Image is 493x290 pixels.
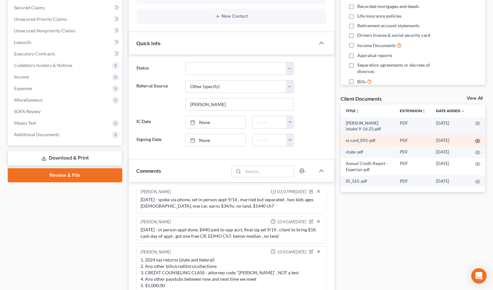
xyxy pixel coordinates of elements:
input: Other Referral Source [186,98,293,111]
a: Review & File [8,168,122,182]
span: Separation agreements or decrees of divorces [357,62,444,75]
i: unfold_more [356,109,360,113]
a: None [186,116,246,128]
div: [DATE] - in person appt done, $440 paid to opp acct, final sig set 9/19 , client to bring $1K cas... [141,227,322,239]
span: Unsecured Priority Claims [14,16,67,22]
span: Life insurance policies [357,13,401,19]
td: [DATE] [431,146,470,158]
span: Quick Info [136,40,160,46]
span: Comments [136,168,161,174]
span: 03:07PM[DATE] [277,189,306,195]
span: Drivers license & social security card [357,32,430,38]
td: [DATE] [431,175,470,187]
span: Income [14,74,29,79]
a: Date Added expand_more [436,108,465,113]
div: 1. 2024 tax returns (state and federal) 2. Any other bills/creditors/collections 3. CREDIT COUNSE... [141,257,322,289]
span: SOFA Review [14,109,41,114]
span: Secured Claims [14,5,45,10]
span: Appraisal reports [357,52,392,59]
td: Annual Credit Report - Experian-pdf [341,158,395,176]
a: Executory Contracts [9,48,122,60]
td: PDF [395,175,431,187]
input: -- : -- [253,134,287,146]
div: Client Documents [341,95,382,102]
td: [DATE] [431,117,470,135]
span: 10:45AM[DATE] [277,249,306,255]
a: Extensionunfold_more [400,108,426,113]
span: Miscellaneous [14,97,43,103]
a: View All [467,96,483,101]
span: Expenses [14,86,32,91]
a: Unsecured Priority Claims [9,13,122,25]
span: Bills [357,79,366,85]
td: [DATE] [431,158,470,176]
div: [DATE] - spoke via phone, set in person appt 9/16 , married but separated , two kids ages [DEMOGR... [141,196,322,209]
td: [DATE] [431,135,470,146]
span: Income Documents [357,42,396,49]
button: New Contact [141,14,321,19]
span: 10:45AM[DATE] [277,219,306,225]
div: Open Intercom Messenger [471,268,487,284]
td: PDF [395,135,431,146]
span: Executory Contracts [14,51,55,56]
input: -- : -- [253,116,287,128]
div: [PERSON_NAME] [141,219,171,225]
td: PDF [395,146,431,158]
span: Lawsuits [14,39,31,45]
div: [PERSON_NAME] [141,189,171,195]
a: Lawsuits [9,37,122,48]
input: Search... [243,166,294,177]
span: Codebtors Insiders & Notices [14,62,72,68]
label: Status [133,62,182,75]
td: stubs-pdf [341,146,395,158]
td: PDF [395,158,431,176]
span: Additional Documents [14,132,59,137]
i: unfold_more [422,109,426,113]
td: PDF [395,117,431,135]
label: Signing Date [133,134,182,146]
span: Means Test [14,120,36,126]
a: None [186,134,246,146]
a: Unsecured Nonpriority Claims [9,25,122,37]
td: ss card_092-pdf [341,135,395,146]
span: Unsecured Nonpriority Claims [14,28,75,33]
span: Retirement account statements [357,22,419,29]
span: Recorded mortgages and deeds [357,3,419,10]
td: ID_165-pdf [341,175,395,187]
a: SOFA Review [9,106,122,117]
label: Referral Source [133,80,182,111]
i: expand_more [461,109,465,113]
a: Titleunfold_more [346,108,360,113]
td: [PERSON_NAME] intake 9-16.25.pdf [341,117,395,135]
a: Download & Print [8,151,122,166]
a: Secured Claims [9,2,122,13]
div: [PERSON_NAME] [141,249,171,255]
label: IC Date [133,116,182,128]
